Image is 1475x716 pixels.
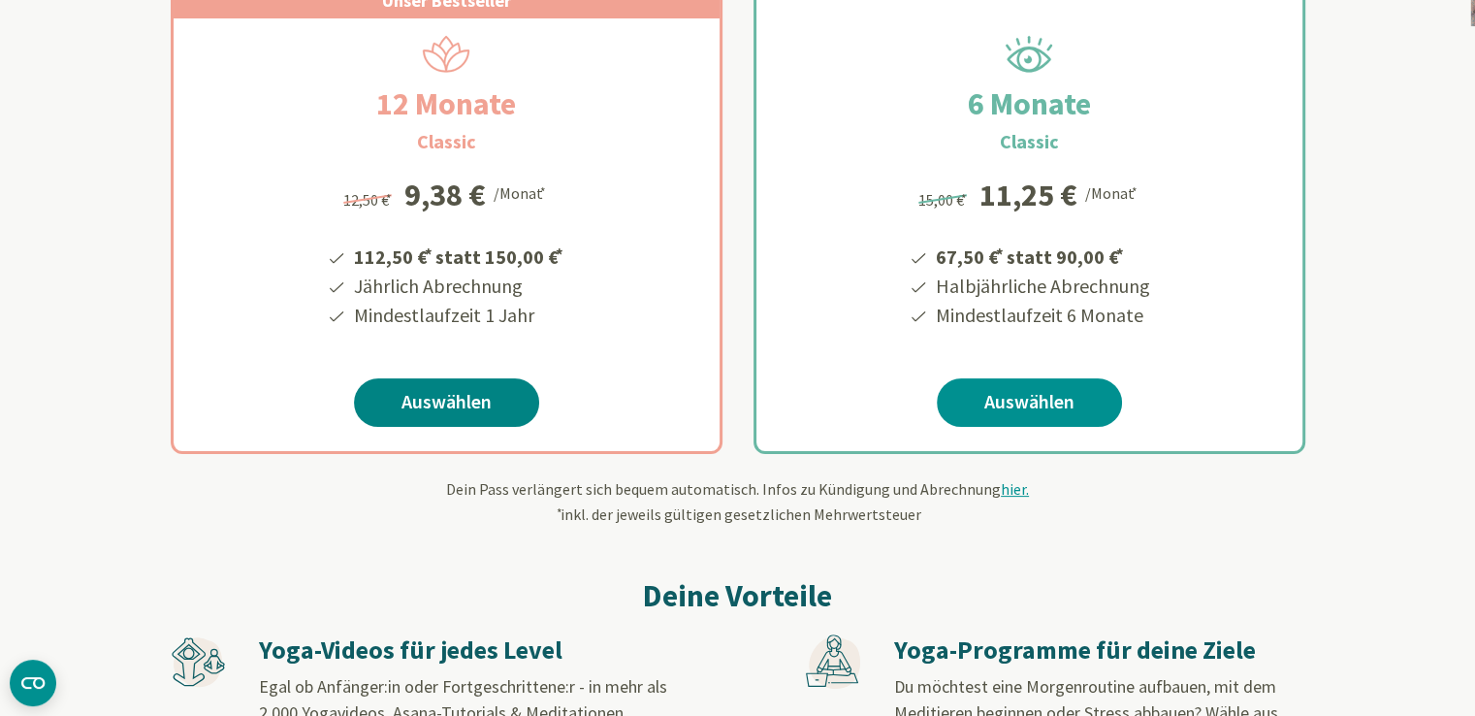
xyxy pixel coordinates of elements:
[1001,479,1029,499] span: hier.
[171,572,1305,619] h2: Deine Vorteile
[343,190,395,210] span: 12,50 €
[404,179,486,211] div: 9,38 €
[351,301,566,330] li: Mindestlaufzeit 1 Jahr
[894,635,1303,667] h3: Yoga-Programme für deine Ziele
[1085,179,1140,205] div: /Monat
[330,81,562,127] h2: 12 Monate
[555,504,921,524] span: inkl. der jeweils gültigen gesetzlichen Mehrwertsteuer
[259,635,668,667] h3: Yoga-Videos für jedes Level
[417,127,476,156] h3: Classic
[921,81,1138,127] h2: 6 Monate
[933,272,1150,301] li: Halbjährliche Abrechnung
[10,660,56,706] button: CMP-Widget öffnen
[494,179,549,205] div: /Monat
[933,301,1150,330] li: Mindestlaufzeit 6 Monate
[1000,127,1059,156] h3: Classic
[979,179,1077,211] div: 11,25 €
[937,378,1122,427] a: Auswählen
[351,272,566,301] li: Jährlich Abrechnung
[933,239,1150,272] li: 67,50 € statt 90,00 €
[351,239,566,272] li: 112,50 € statt 150,00 €
[354,378,539,427] a: Auswählen
[171,477,1305,526] div: Dein Pass verlängert sich bequem automatisch. Infos zu Kündigung und Abrechnung
[918,190,970,210] span: 15,00 €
